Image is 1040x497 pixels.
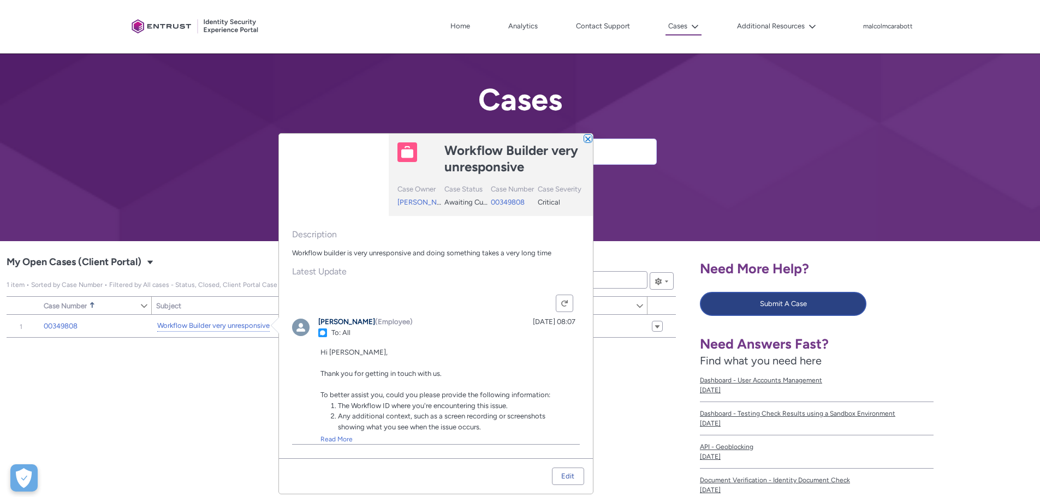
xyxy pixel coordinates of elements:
button: Open Preferences [10,464,38,492]
span: The Workflow ID where you're encountering this issue. [338,402,508,410]
span: (Employee) [375,318,413,326]
button: Cases [665,18,702,35]
div: Feed [292,290,580,445]
button: Additional Resources [734,18,819,34]
a: Mayank () [292,327,318,335]
span: Critical [538,198,560,206]
span: My Open Cases (Client Portal) [7,281,304,289]
div: Cookie Preferences [10,464,38,492]
lightning-formatted-date-time: [DATE] [700,486,721,494]
span: Case Number [44,302,87,310]
button: User Profile malcolmcarabott [863,20,913,31]
div: Case Owner [397,184,442,197]
header: Highlights panel header [279,134,593,216]
span: Find what you need here [700,354,822,367]
a: Read More [320,434,580,444]
div: Workflow builder is very unresponsive and doing something takes a very long time [292,247,580,260]
div: Case Severity [538,184,582,197]
span: Thank you for getting in touch with us. [320,369,442,378]
button: Submit A Case [700,292,866,316]
button: List View Controls [650,272,674,290]
span: Latest Update [292,266,580,277]
a: Edit [552,468,583,484]
span: Hi [PERSON_NAME], [320,348,388,356]
span: To better assist you, could you please provide the following information: [320,391,550,399]
a: 00349808 [44,321,78,332]
img: Mayank () [292,319,310,336]
lightning-formatted-date-time: [DATE] [700,453,721,460]
span: Description [292,229,580,240]
span: My Open Cases (Client Portal) [7,254,141,271]
a: Contact Support [573,18,633,34]
button: Close [584,135,592,142]
span: Need More Help? [700,260,809,277]
a: 00349808 [491,198,525,206]
button: Select a List View: Cases [144,255,157,268]
lightning-formatted-date-time: [DATE] [700,420,721,427]
div: Case Number [491,184,535,197]
a: Home [448,18,473,34]
span: Dashboard - User Accounts Management [700,375,934,385]
span: Dashboard - Testing Check Results using a Sandbox Environment [700,409,934,418]
img: Case [397,142,417,162]
a: [PERSON_NAME] [318,318,375,326]
span: To: All [331,328,350,337]
a: Analytics, opens in new tab [506,18,540,34]
table: My Open Cases (Client Portal) [7,315,676,338]
a: [DATE] 08:07 [533,318,575,326]
lightning-formatted-text: Workflow Builder very unresponsive [444,142,578,175]
div: Edit [561,468,574,484]
div: Case Status [444,184,489,197]
a: [PERSON_NAME] [397,198,454,206]
p: malcolmcarabott [863,23,913,31]
h1: Need Answers Fast? [700,336,934,352]
a: Workflow Builder very unresponsive [157,320,270,332]
span: Awaiting Customer Feedback [444,198,538,206]
h2: Cases [384,83,657,117]
button: Refresh this feed [556,295,573,312]
span: API - Geoblocking [700,442,934,452]
span: Any additional context, such as a screen recording or screenshots showing what you see when the i... [338,412,545,431]
lightning-formatted-date-time: [DATE] [700,386,721,394]
span: Document Verification - Identity Document Check [700,475,934,485]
